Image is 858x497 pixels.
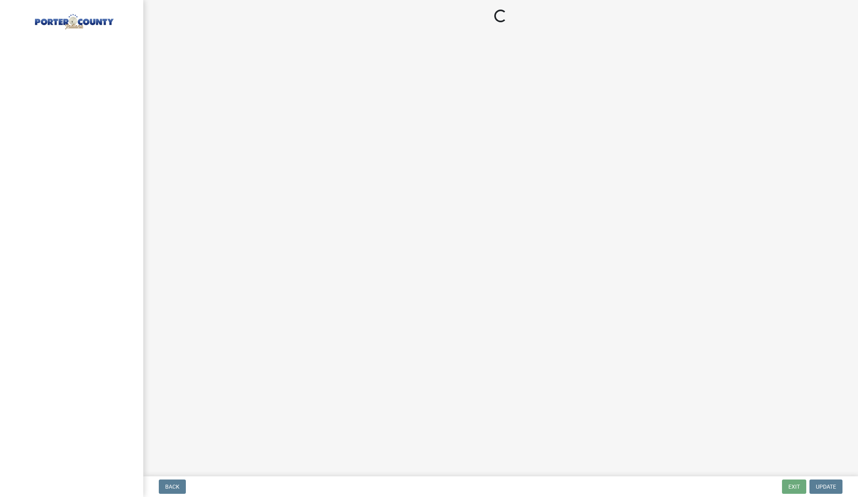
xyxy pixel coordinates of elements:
[782,480,806,494] button: Exit
[165,483,179,490] span: Back
[159,480,186,494] button: Back
[16,8,131,31] img: Porter County, Indiana
[816,483,836,490] span: Update
[809,480,842,494] button: Update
